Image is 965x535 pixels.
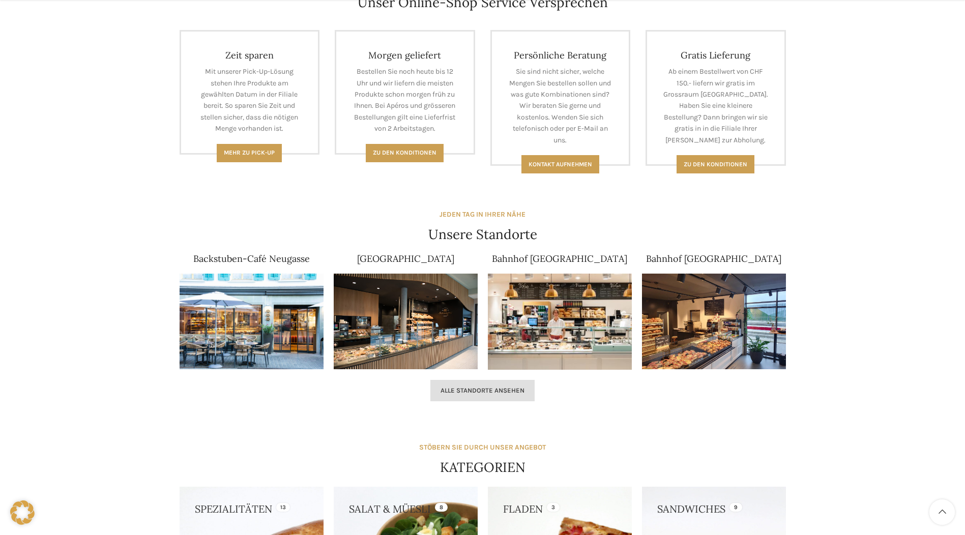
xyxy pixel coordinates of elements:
a: Kontakt aufnehmen [521,155,599,173]
h4: Morgen geliefert [352,49,458,61]
h4: KATEGORIEN [440,458,525,477]
p: Mit unserer Pick-Up-Lösung stehen Ihre Produkte am gewählten Datum in der Filiale bereit. So spar... [196,66,303,134]
h4: Zeit sparen [196,49,303,61]
span: Mehr zu Pick-Up [224,149,275,156]
span: Zu den Konditionen [373,149,436,156]
a: Zu den konditionen [677,155,754,173]
div: JEDEN TAG IN IHRER NÄHE [440,209,525,220]
a: Scroll to top button [929,499,955,525]
a: Zu den Konditionen [366,144,444,162]
a: Alle Standorte ansehen [430,380,535,401]
h4: Gratis Lieferung [662,49,769,61]
a: Mehr zu Pick-Up [217,144,282,162]
a: [GEOGRAPHIC_DATA] [357,253,454,264]
h4: Unsere Standorte [428,225,537,244]
span: Alle Standorte ansehen [441,387,524,395]
a: Bahnhof [GEOGRAPHIC_DATA] [492,253,627,264]
a: Backstuben-Café Neugasse [193,253,310,264]
span: Kontakt aufnehmen [529,161,592,168]
a: Bahnhof [GEOGRAPHIC_DATA] [646,253,781,264]
p: Sie sind nicht sicher, welche Mengen Sie bestellen sollen und was gute Kombinationen sind? Wir be... [507,66,614,146]
span: Zu den konditionen [684,161,747,168]
h4: Persönliche Beratung [507,49,614,61]
div: STÖBERN SIE DURCH UNSER ANGEBOT [419,442,546,453]
p: Ab einem Bestellwert von CHF 150.- liefern wir gratis im Grossraum [GEOGRAPHIC_DATA]. Haben Sie e... [662,66,769,146]
p: Bestellen Sie noch heute bis 12 Uhr und wir liefern die meisten Produkte schon morgen früh zu Ihn... [352,66,458,134]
